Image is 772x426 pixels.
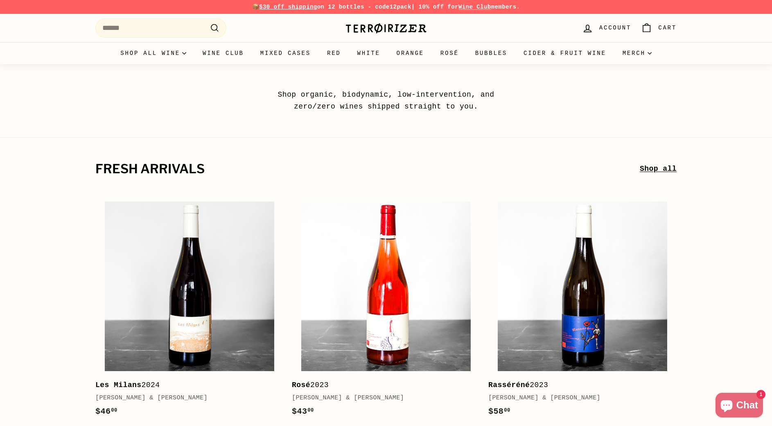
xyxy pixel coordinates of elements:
a: Account [577,16,636,40]
a: White [349,42,388,64]
a: Wine Club [194,42,252,64]
b: Rasséréné [488,381,530,389]
p: Shop organic, biodynamic, low-intervention, and zero/zero wines shipped straight to you. [259,89,513,113]
summary: Shop all wine [112,42,194,64]
sup: 00 [504,408,510,413]
div: 2023 [292,379,472,391]
span: $58 [488,407,510,416]
summary: Merch [614,42,660,64]
b: Les Milans [95,381,142,389]
div: [PERSON_NAME] & [PERSON_NAME] [95,393,275,403]
span: $46 [95,407,117,416]
div: 2024 [95,379,275,391]
a: Cider & Fruit Wine [515,42,614,64]
b: Rosé [292,381,310,389]
h2: fresh arrivals [95,162,640,176]
strong: 12pack [390,4,411,10]
div: 2023 [488,379,668,391]
a: Mixed Cases [252,42,319,64]
span: Account [599,23,631,32]
span: $43 [292,407,314,416]
a: Wine Club [458,4,491,10]
div: [PERSON_NAME] & [PERSON_NAME] [292,393,472,403]
a: Rosé [432,42,467,64]
inbox-online-store-chat: Shopify online store chat [713,393,765,419]
div: Primary [79,42,693,64]
sup: 00 [111,408,117,413]
p: 📦 on 12 bottles - code | 10% off for members. [95,2,677,11]
span: Cart [658,23,677,32]
a: Shop all [640,163,677,175]
a: Bubbles [467,42,515,64]
span: $30 off shipping [259,4,317,10]
sup: 00 [307,408,314,413]
a: Red [319,42,349,64]
div: [PERSON_NAME] & [PERSON_NAME] [488,393,668,403]
a: Orange [388,42,432,64]
a: Cart [636,16,682,40]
